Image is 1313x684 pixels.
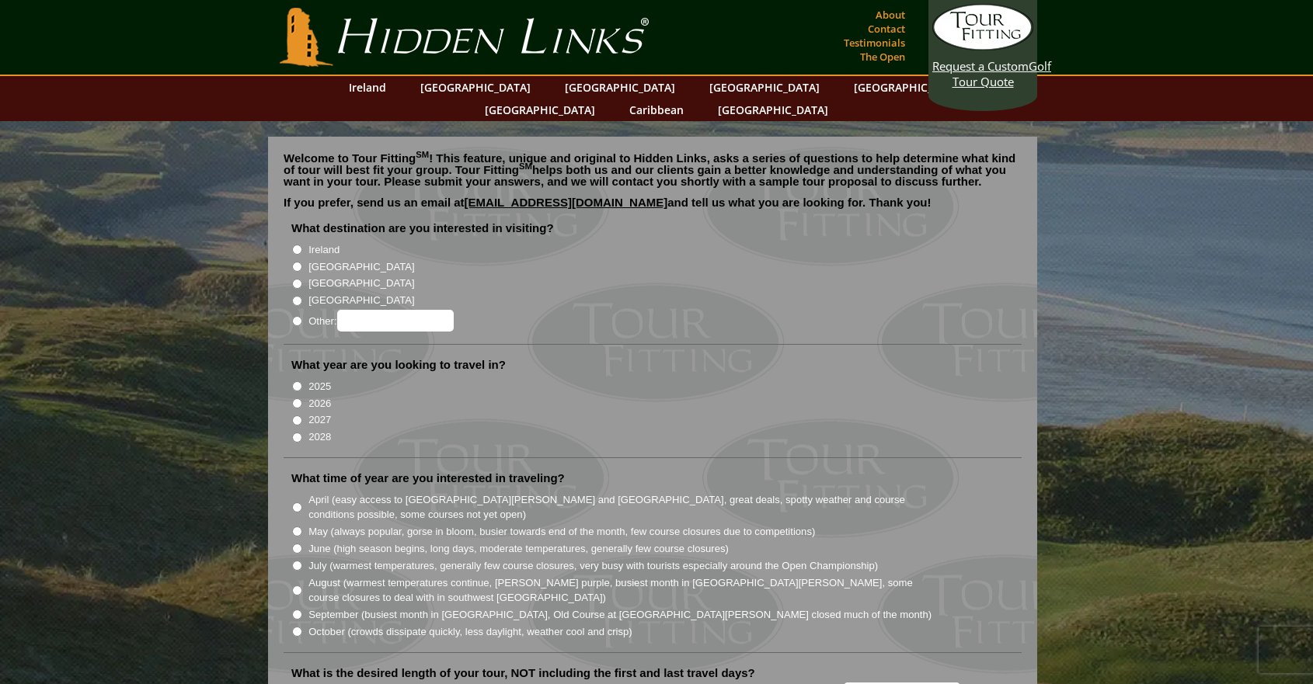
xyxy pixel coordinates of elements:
a: Caribbean [622,99,691,121]
label: What year are you looking to travel in? [291,357,506,373]
label: 2026 [308,396,331,411]
a: Request a CustomGolf Tour Quote [932,4,1033,89]
label: July (warmest temperatures, generally few course closures, very busy with tourists especially aro... [308,558,878,574]
label: 2025 [308,379,331,394]
a: [GEOGRAPHIC_DATA] [846,76,972,99]
label: October (crowds dissipate quickly, less daylight, weather cool and crisp) [308,624,632,640]
label: [GEOGRAPHIC_DATA] [308,293,414,308]
label: September (busiest month in [GEOGRAPHIC_DATA], Old Course at [GEOGRAPHIC_DATA][PERSON_NAME] close... [308,607,932,623]
label: What destination are you interested in visiting? [291,220,554,236]
label: [GEOGRAPHIC_DATA] [308,259,414,275]
sup: SM [416,150,429,159]
label: August (warmest temperatures continue, [PERSON_NAME] purple, busiest month in [GEOGRAPHIC_DATA][P... [308,575,933,606]
a: Testimonials [840,32,909,54]
span: Request a Custom [932,58,1029,74]
label: What time of year are you interested in traveling? [291,470,565,486]
a: [EMAIL_ADDRESS][DOMAIN_NAME] [465,196,668,209]
sup: SM [519,161,532,171]
p: Welcome to Tour Fitting ! This feature, unique and original to Hidden Links, asks a series of que... [284,152,1022,187]
a: [GEOGRAPHIC_DATA] [710,99,836,121]
a: [GEOGRAPHIC_DATA] [477,99,603,121]
a: [GEOGRAPHIC_DATA] [557,76,683,99]
label: Ireland [308,242,340,258]
p: If you prefer, send us an email at and tell us what you are looking for. Thank you! [284,196,1022,220]
label: May (always popular, gorse in bloom, busier towards end of the month, few course closures due to ... [308,524,815,540]
label: April (easy access to [GEOGRAPHIC_DATA][PERSON_NAME] and [GEOGRAPHIC_DATA], great deals, spotty w... [308,492,933,523]
label: 2028 [308,429,331,445]
label: 2027 [308,412,331,428]
a: The Open [856,46,909,68]
a: [GEOGRAPHIC_DATA] [702,76,827,99]
a: Contact [864,18,909,40]
input: Other: [337,310,454,332]
a: About [872,4,909,26]
label: Other: [308,310,453,332]
label: [GEOGRAPHIC_DATA] [308,276,414,291]
a: [GEOGRAPHIC_DATA] [413,76,538,99]
label: June (high season begins, long days, moderate temperatures, generally few course closures) [308,541,729,557]
a: Ireland [341,76,394,99]
label: What is the desired length of your tour, NOT including the first and last travel days? [291,665,755,681]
